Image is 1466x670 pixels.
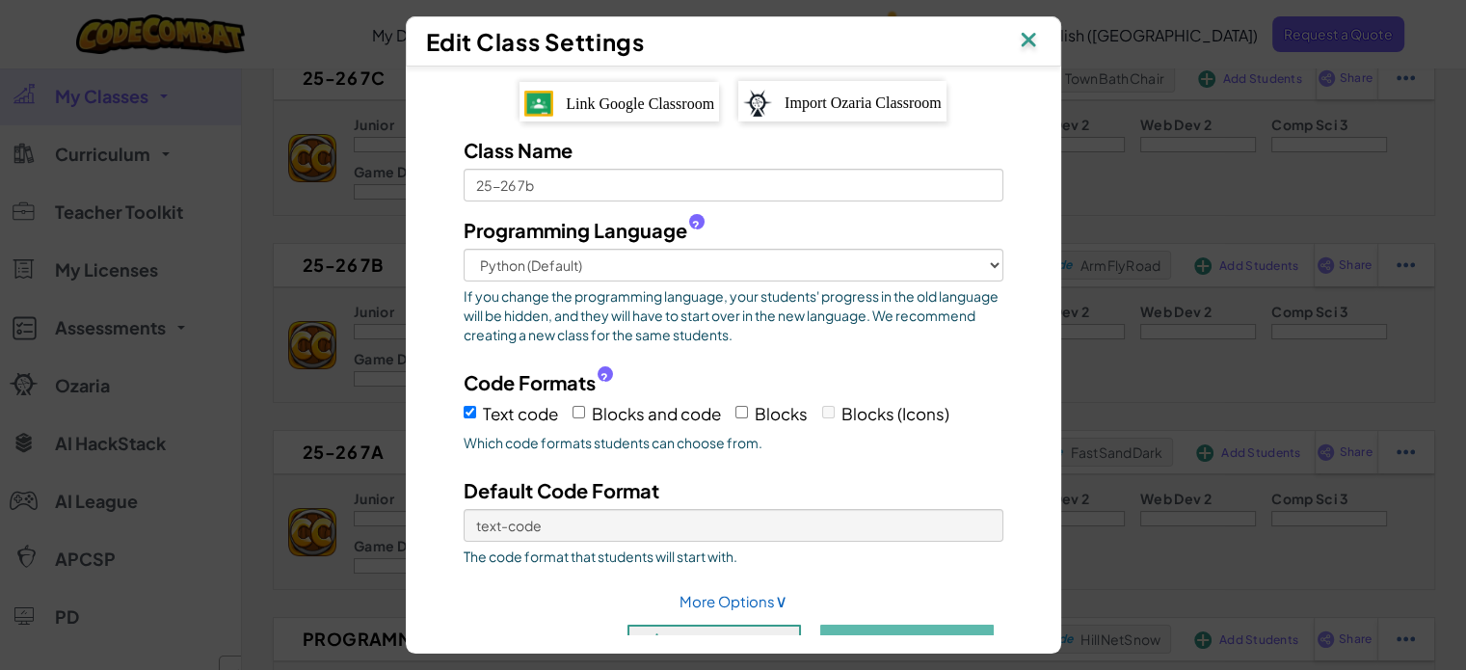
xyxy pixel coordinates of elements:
span: Class Name [464,138,573,162]
span: Edit Class Settings [426,27,645,56]
input: Blocks and code [573,406,585,418]
img: IconArchive.svg [645,630,669,654]
span: Text code [483,403,558,424]
span: The code format that students will start with. [464,547,1003,566]
input: Blocks [735,406,748,418]
span: Which code formats students can choose from. [464,433,1003,452]
input: Blocks (Icons) [822,406,835,418]
span: Blocks and code [592,403,721,424]
span: ? [692,218,700,233]
img: IconGoogleClassroom.svg [524,91,553,116]
span: Programming Language [464,216,687,244]
span: If you change the programming language, your students' progress in the old language will be hidde... [464,286,1003,344]
span: Code Formats [464,368,596,396]
span: Import Ozaria Classroom [785,94,942,111]
span: ? [600,370,608,386]
span: Link Google Classroom [566,95,714,112]
input: Text code [464,406,476,418]
span: Blocks [755,403,808,424]
img: ozaria-logo.png [743,90,772,117]
a: More Options [680,592,787,610]
span: ∨ [775,589,787,611]
span: Default Code Format [464,478,659,502]
img: IconClose.svg [1016,27,1041,56]
button: Save Changes [820,625,994,658]
button: archive class [627,625,801,658]
span: Blocks (Icons) [841,403,949,424]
